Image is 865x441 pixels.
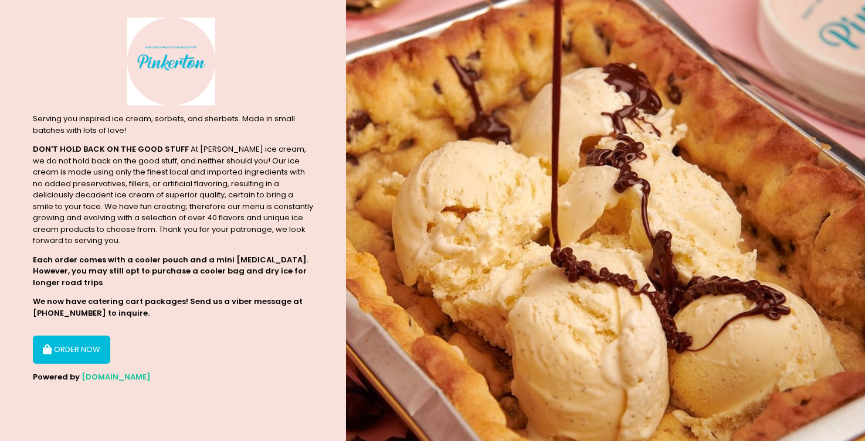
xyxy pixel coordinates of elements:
[33,143,189,155] b: DON'T HOLD BACK ON THE GOOD STUFF
[33,336,110,364] button: ORDER NOW
[33,296,303,319] b: We now have catering cart packages! Send us a viber message at [PHONE_NUMBER] to inquire.
[82,371,151,382] a: [DOMAIN_NAME]
[33,113,313,136] div: Serving you inspired ice cream, sorbets, and sherbets. Made in small batches with lots of love!
[33,371,313,383] div: Powered by
[127,18,215,105] img: Pinkerton
[33,143,313,247] div: At [PERSON_NAME] ice cream, we do not hold back on the good stuff, and neither should you! Our ic...
[33,254,308,288] b: Each order comes with a cooler pouch and a mini [MEDICAL_DATA]. However, you may still opt to pur...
